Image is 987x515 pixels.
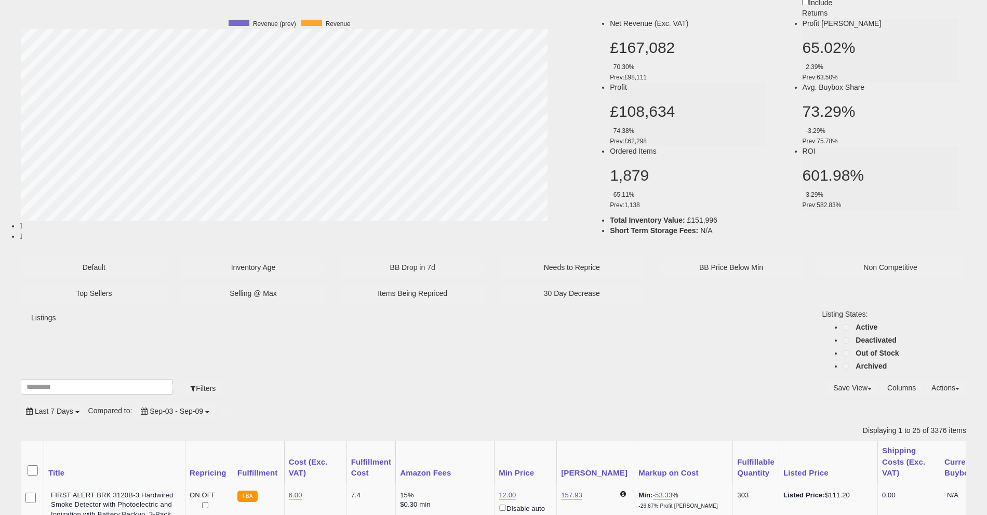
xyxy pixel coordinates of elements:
[822,309,966,319] p: Listing States:
[826,379,878,397] button: Save View
[237,467,280,478] div: Fulfillment
[803,147,816,155] span: ROI
[339,257,486,278] button: BB Drop in 7d
[237,491,258,502] small: FBA
[400,500,486,509] div: $0.30 min
[803,201,842,209] small: Prev: 582.83%
[610,167,766,184] h2: 1,879
[856,361,887,371] label: Archived
[351,491,388,500] div: 7.4
[856,335,897,345] label: Deactivated
[610,83,627,91] span: Profit
[610,191,634,198] small: 65.11%
[658,257,805,278] button: BB Price Below Min
[610,74,647,81] small: Prev: £98,111
[21,283,167,304] button: Top Sellers
[499,467,552,478] div: Min Price
[88,406,132,415] span: Compared to:
[610,216,685,224] b: Total Inventory Value:
[863,425,966,436] div: Displaying 1 to 25 of 3376 items
[610,147,656,155] span: Ordered Items
[803,63,823,71] small: 2.39%
[202,491,216,499] span: OFF
[803,167,958,184] h2: 601.98%
[882,445,936,478] div: Shipping Costs (Exc. VAT)
[634,441,733,482] th: The percentage added to the cost of goods (COGS) that forms the calculator for Min & Max prices.
[856,322,877,332] label: Active
[610,138,647,145] small: Prev: £62,298
[783,491,825,499] b: Listed Price:
[803,138,838,145] small: Prev: 75.78%
[190,467,229,478] div: Repricing
[783,491,870,500] div: $111.20
[803,83,865,91] span: Avg. Buybox Share
[134,402,216,420] button: Sep-03 - Sep-09
[638,491,725,510] div: %
[783,467,873,478] div: Listed Price
[881,379,923,397] button: Columns
[737,456,775,479] div: Fulfillable Quantity
[19,402,86,420] button: Last 7 Days
[499,257,645,278] button: Needs to Reprice
[856,348,899,358] label: Out of Stock
[561,467,630,478] div: [PERSON_NAME]
[180,257,327,278] button: Inventory Age
[351,456,391,479] div: Fulfillment Cost
[48,467,181,478] div: Title
[610,19,688,28] span: Net Revenue (Exc. VAT)
[400,491,486,500] div: 15%
[253,20,296,29] span: Revenue (prev)
[499,491,516,499] a: 12.00
[610,103,766,120] h2: £108,634
[887,384,916,392] span: Columns
[289,456,342,479] div: Cost (Exc. VAT)
[35,407,73,415] span: Last 7 Days
[150,407,203,415] span: Sep-03 - Sep-09
[610,226,698,235] b: Short Term Storage Fees:
[817,257,964,278] button: Non Competitive
[882,491,932,500] div: 0.00
[947,491,958,499] span: N/A
[610,215,958,225] li: £151,996
[803,19,882,28] span: Profit [PERSON_NAME]
[803,127,825,134] small: -3.29%
[21,257,167,278] button: Default
[190,491,200,499] span: ON
[925,379,966,397] button: Actions
[737,491,771,500] div: 303
[289,491,302,499] a: 6.00
[638,503,725,510] p: -26.67% Profit [PERSON_NAME]
[499,283,645,304] button: 30 Day Decrease
[400,467,490,478] div: Amazon Fees
[339,283,486,304] button: Items Being Repriced
[610,39,766,56] h2: £167,082
[653,491,673,499] a: -53.33
[803,39,958,56] h2: 65.02%
[561,491,582,499] a: 157.93
[700,226,712,235] span: N/A
[803,191,823,198] small: 3.29%
[180,283,327,304] button: Selling @ Max
[803,74,838,81] small: Prev: 63.50%
[326,20,351,29] span: Revenue
[638,491,652,499] b: Min:
[610,127,634,134] small: 74.38%
[638,467,728,478] div: Markup on Cost
[183,379,222,397] button: Filters
[610,201,640,209] small: Prev: 1,138
[610,63,634,71] small: 70.30%
[803,103,958,120] h2: 73.29%
[31,314,159,322] h5: Listings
